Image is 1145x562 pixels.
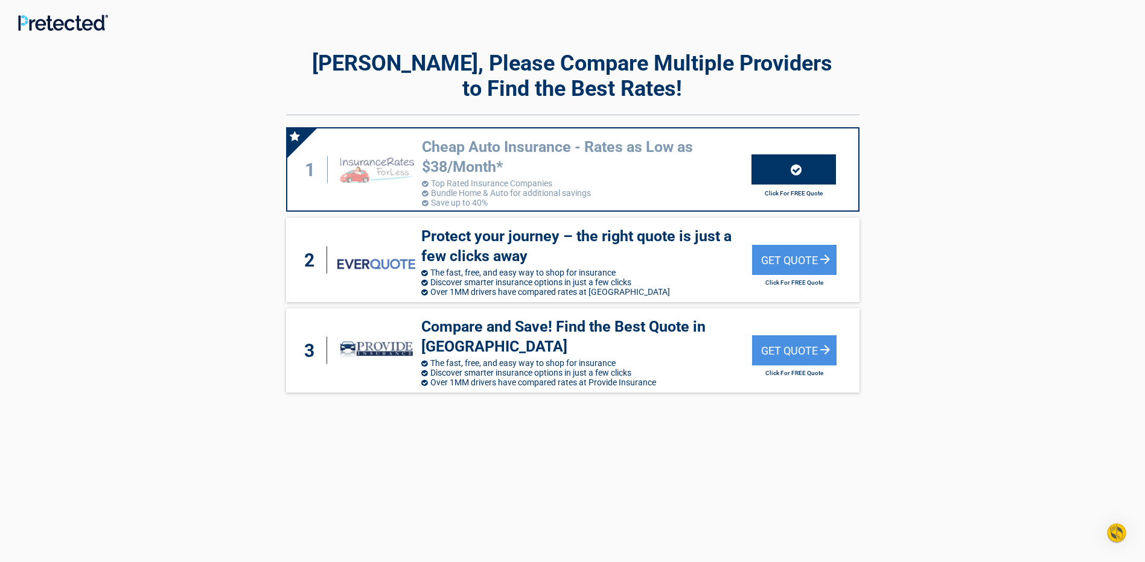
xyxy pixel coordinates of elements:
img: provide-insurance's logo [337,332,415,369]
div: 3 [298,337,327,364]
h3: Protect your journey – the right quote is just a few clicks away [421,227,752,266]
div: Get Quote [752,245,837,275]
h2: Click For FREE Quote [752,370,837,376]
h2: [PERSON_NAME], Please Compare Multiple Providers to Find the Best Rates! [286,51,860,101]
div: 1 [299,156,328,183]
li: Over 1MM drivers have compared rates at [GEOGRAPHIC_DATA] [421,287,752,297]
h3: Cheap Auto Insurance - Rates as Low as $38/Month* [422,137,751,177]
li: The fast, free, and easy way to shop for insurance [421,268,752,277]
h2: Click For FREE Quote [752,279,837,286]
li: Bundle Home & Auto for additional savings [422,188,751,198]
h2: Click For FREE Quote [751,190,836,197]
li: Over 1MM drivers have compared rates at Provide Insurance [421,377,752,387]
div: 2 [298,247,327,274]
li: The fast, free, and easy way to shop for insurance [421,358,752,368]
li: Top Rated Insurance Companies [422,178,751,188]
img: everquote's logo [337,259,415,269]
li: Discover smarter insurance options in just a few clicks [421,277,752,287]
li: Discover smarter insurance options in just a few clicks [421,368,752,377]
li: Save up to 40% [422,198,751,207]
img: Main Logo [18,14,108,31]
div: Get Quote [752,335,837,365]
img: insuranceratesforless's logo [338,151,415,188]
h3: Compare and Save! Find the Best Quote in [GEOGRAPHIC_DATA] [421,317,752,356]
